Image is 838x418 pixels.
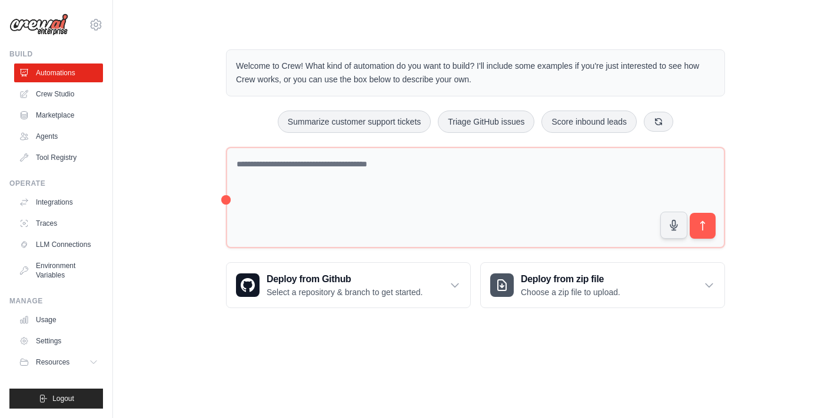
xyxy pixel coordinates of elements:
[14,332,103,350] a: Settings
[14,85,103,103] a: Crew Studio
[9,179,103,188] div: Operate
[9,14,68,36] img: Logo
[14,310,103,329] a: Usage
[267,272,423,286] h3: Deploy from Github
[267,286,423,298] p: Select a repository & branch to get started.
[9,296,103,306] div: Manage
[14,127,103,146] a: Agents
[52,394,74,403] span: Logout
[521,272,620,286] h3: Deploy from zip file
[36,357,69,367] span: Resources
[14,106,103,125] a: Marketplace
[9,49,103,59] div: Build
[14,63,103,82] a: Automations
[9,389,103,409] button: Logout
[14,214,103,233] a: Traces
[521,286,620,298] p: Choose a zip file to upload.
[14,148,103,167] a: Tool Registry
[236,59,715,86] p: Welcome to Crew! What kind of automation do you want to build? I'll include some examples if you'...
[14,256,103,285] a: Environment Variables
[14,353,103,372] button: Resources
[14,193,103,212] a: Integrations
[541,111,637,133] button: Score inbound leads
[14,235,103,254] a: LLM Connections
[278,111,431,133] button: Summarize customer support tickets
[438,111,534,133] button: Triage GitHub issues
